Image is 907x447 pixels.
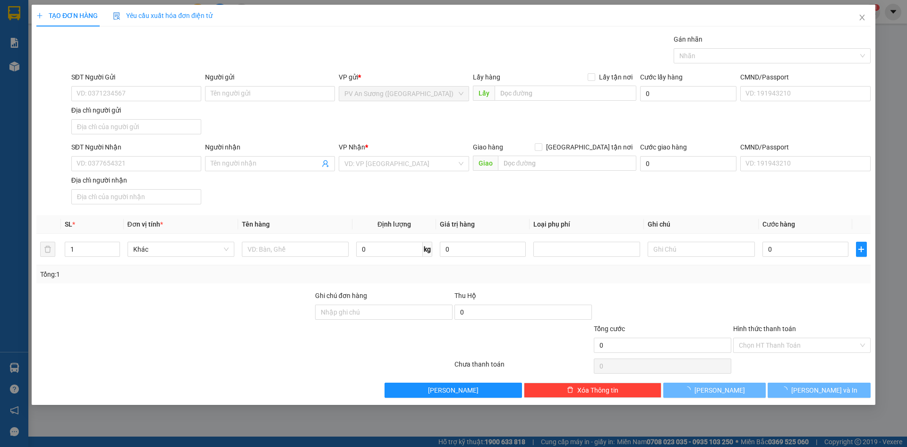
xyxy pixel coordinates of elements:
input: Cước giao hàng [640,156,736,171]
span: user-add [322,160,330,167]
span: loading [685,386,695,393]
div: Người gửi [205,72,335,82]
button: [PERSON_NAME] và In [768,383,871,398]
div: VP gửi [339,72,469,82]
span: VP Nhận [339,143,366,151]
input: Dọc đường [498,156,636,171]
span: Xóa Thông tin [577,385,618,395]
span: Lấy hàng [473,73,500,81]
span: loading [781,386,791,393]
span: delete [567,386,573,394]
span: Định lượng [377,220,411,228]
span: plus [36,12,43,19]
label: Cước giao hàng [640,143,687,151]
input: Ghi chú đơn hàng [315,305,453,320]
button: [PERSON_NAME] [385,383,522,398]
span: [PERSON_NAME] và In [791,385,857,395]
button: plus [856,242,866,257]
div: Địa chỉ người gửi [71,105,201,115]
div: CMND/Passport [740,142,870,152]
th: Loại phụ phí [530,215,644,234]
span: [PERSON_NAME] [428,385,479,395]
span: Khác [133,242,229,256]
div: SĐT Người Gửi [71,72,201,82]
span: Cước hàng [762,220,795,228]
span: PV An Sương (Hàng Hóa) [345,87,463,101]
input: Dọc đường [495,86,636,101]
button: deleteXóa Thông tin [524,383,662,398]
span: plus [856,245,866,253]
th: Ghi chú [644,215,759,234]
div: CMND/Passport [740,72,870,82]
span: Giao hàng [473,143,503,151]
button: Close [849,5,875,31]
div: SĐT Người Nhận [71,142,201,152]
div: Người nhận [205,142,335,152]
label: Gán nhãn [674,35,702,43]
label: Cước lấy hàng [640,73,683,81]
input: Địa chỉ của người nhận [71,189,201,204]
span: Giá trị hàng [440,220,475,228]
span: [PERSON_NAME] [695,385,745,395]
input: Địa chỉ của người gửi [71,119,201,134]
label: Hình thức thanh toán [733,325,796,333]
span: Lấy tận nơi [595,72,636,82]
label: Ghi chú đơn hàng [315,292,367,299]
span: close [858,14,866,21]
div: Tổng: 1 [40,269,350,280]
div: Địa chỉ người nhận [71,175,201,185]
button: [PERSON_NAME] [663,383,766,398]
span: Giao [473,156,498,171]
span: Tên hàng [242,220,270,228]
div: Chưa thanh toán [453,359,593,376]
input: VD: Bàn, Ghế [242,242,349,257]
span: [GEOGRAPHIC_DATA] tận nơi [542,142,636,152]
input: 0 [440,242,526,257]
span: Yêu cầu xuất hóa đơn điện tử [113,12,213,19]
button: delete [40,242,55,257]
input: Cước lấy hàng [640,86,736,101]
span: Lấy [473,86,495,101]
span: kg [423,242,432,257]
span: TẠO ĐƠN HÀNG [36,12,98,19]
input: Ghi Chú [648,242,755,257]
span: Tổng cước [594,325,625,333]
span: SL [65,220,73,228]
img: icon [113,12,120,20]
span: Thu Hộ [454,292,476,299]
span: Đơn vị tính [128,220,163,228]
